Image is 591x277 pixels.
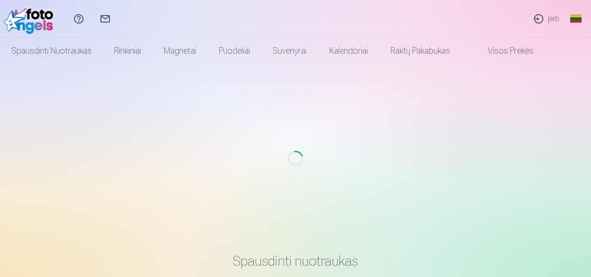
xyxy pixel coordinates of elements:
a: Puodeliai [208,38,261,64]
a: Magnetai [152,38,208,64]
a: Raktų pakabukas [379,38,461,64]
img: /fa2 [4,4,58,34]
a: Kalendoriai [318,38,379,64]
a: Visos prekės [461,38,545,64]
a: Rinkiniai [103,38,152,64]
a: Suvenyrai [261,38,318,64]
h3: Spausdinti nuotraukas [20,253,571,269]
